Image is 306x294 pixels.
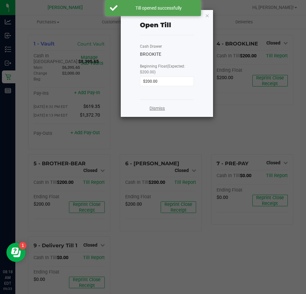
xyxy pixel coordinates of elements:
div: Open Till [140,20,171,30]
iframe: Resource center unread badge [19,242,27,249]
label: Cash Drawer [140,44,162,49]
a: Dismiss [149,105,165,112]
span: Beginning Float [140,64,185,74]
div: BROOKITE [140,51,194,58]
iframe: Resource center [6,243,26,262]
div: Till opened successfully [121,5,196,11]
